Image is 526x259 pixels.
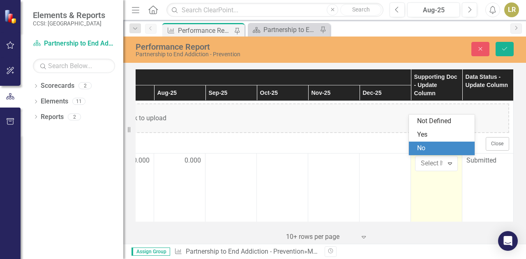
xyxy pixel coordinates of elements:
[185,156,201,165] span: 0.000
[33,59,115,73] input: Search Below...
[417,117,470,126] div: Not Defined
[78,83,92,89] div: 2
[33,10,105,20] span: Elements & Reports
[504,2,519,17] button: LR
[498,231,518,251] div: Open Intercom Messenger
[352,6,370,13] span: Search
[41,81,74,91] a: Scorecards
[166,3,383,17] input: Search ClearPoint...
[417,144,470,153] div: No
[186,248,304,255] a: Partnership to End Addiction - Prevention
[41,97,68,106] a: Elements
[68,113,81,120] div: 2
[466,156,496,164] span: Submitted
[72,98,85,105] div: 11
[133,156,150,165] span: 0.000
[33,20,105,27] small: CCSI: [GEOGRAPHIC_DATA]
[178,25,232,36] div: Performance Report
[410,5,457,15] div: Aug-25
[131,248,170,256] span: Assign Group
[407,2,460,17] button: Aug-25
[33,39,115,48] a: Partnership to End Addiction - Prevention
[340,4,381,16] button: Search
[136,42,342,51] div: Performance Report
[263,25,318,35] div: Partnership to End Addiction Landing Page
[307,248,336,255] a: Measures
[417,130,470,140] div: Yes
[250,25,318,35] a: Partnership to End Addiction Landing Page
[174,247,318,257] div: » »
[136,51,342,57] div: Partnership to End Addiction - Prevention
[486,137,509,150] button: Close
[4,9,18,24] img: ClearPoint Strategy
[41,112,64,122] a: Reports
